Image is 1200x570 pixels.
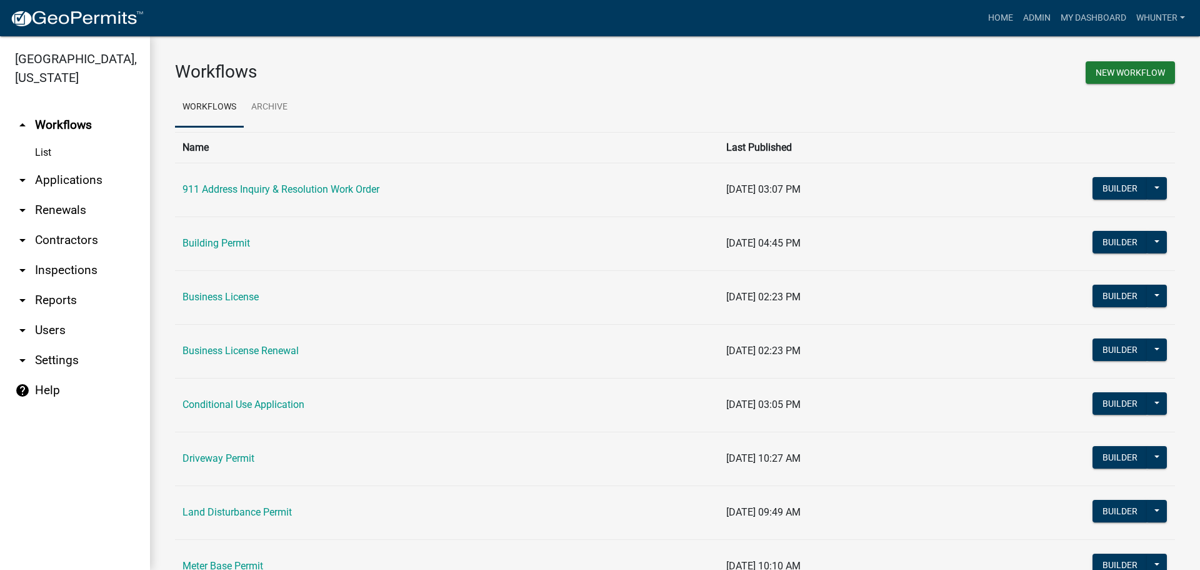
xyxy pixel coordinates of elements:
i: arrow_drop_down [15,293,30,308]
a: Building Permit [182,237,250,249]
button: Builder [1092,500,1147,522]
a: Admin [1018,6,1056,30]
i: arrow_drop_down [15,323,30,338]
button: Builder [1092,177,1147,200]
button: Builder [1092,392,1147,415]
a: My Dashboard [1056,6,1131,30]
a: Business License [182,291,259,303]
span: [DATE] 09:49 AM [726,506,801,518]
i: arrow_drop_down [15,203,30,218]
a: whunter [1131,6,1190,30]
i: help [15,383,30,398]
button: Builder [1092,231,1147,253]
button: Builder [1092,446,1147,469]
a: Conditional Use Application [182,399,304,410]
a: Land Disturbance Permit [182,506,292,518]
button: Builder [1092,338,1147,361]
a: Archive [244,88,295,128]
i: arrow_drop_up [15,118,30,133]
a: Driveway Permit [182,452,254,464]
i: arrow_drop_down [15,173,30,188]
button: Builder [1092,285,1147,307]
button: New Workflow [1086,61,1175,84]
a: Business License Renewal [182,345,299,357]
a: Home [983,6,1018,30]
h3: Workflows [175,61,666,83]
i: arrow_drop_down [15,263,30,278]
span: [DATE] 02:23 PM [726,345,801,357]
i: arrow_drop_down [15,353,30,368]
th: Last Published [719,132,946,163]
a: 911 Address Inquiry & Resolution Work Order [182,183,379,195]
span: [DATE] 03:07 PM [726,183,801,195]
i: arrow_drop_down [15,233,30,248]
span: [DATE] 10:27 AM [726,452,801,464]
span: [DATE] 04:45 PM [726,237,801,249]
th: Name [175,132,719,163]
span: [DATE] 03:05 PM [726,399,801,410]
a: Workflows [175,88,244,128]
span: [DATE] 02:23 PM [726,291,801,303]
